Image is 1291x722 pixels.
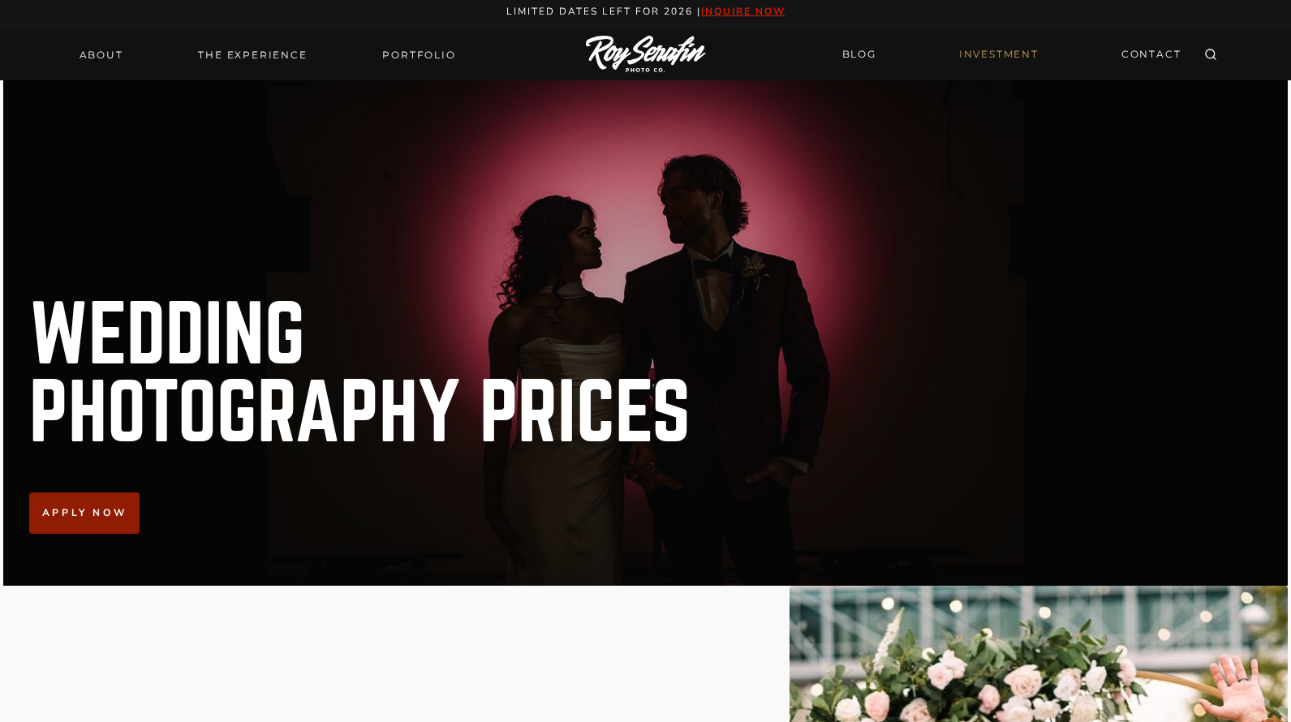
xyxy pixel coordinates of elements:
p: Limited Dates LEft for 2026 | [18,3,1274,20]
a: About [70,44,133,67]
a: Portfolio [372,44,465,67]
a: BLOG [833,41,886,69]
a: Apply now [29,492,140,534]
nav: Secondary Navigation [833,41,1191,69]
button: View Search Form [1199,44,1222,67]
a: INVESTMENT [949,41,1048,69]
img: Logo of Roy Serafin Photo Co., featuring stylized text in white on a light background, representi... [586,36,706,74]
h1: Wedding Photography Prices [29,298,708,453]
span: Apply now [42,505,127,521]
nav: Primary Navigation [70,44,466,67]
a: THE EXPERIENCE [188,44,316,67]
a: CONTACT [1112,41,1191,69]
a: inquire now [701,5,785,18]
